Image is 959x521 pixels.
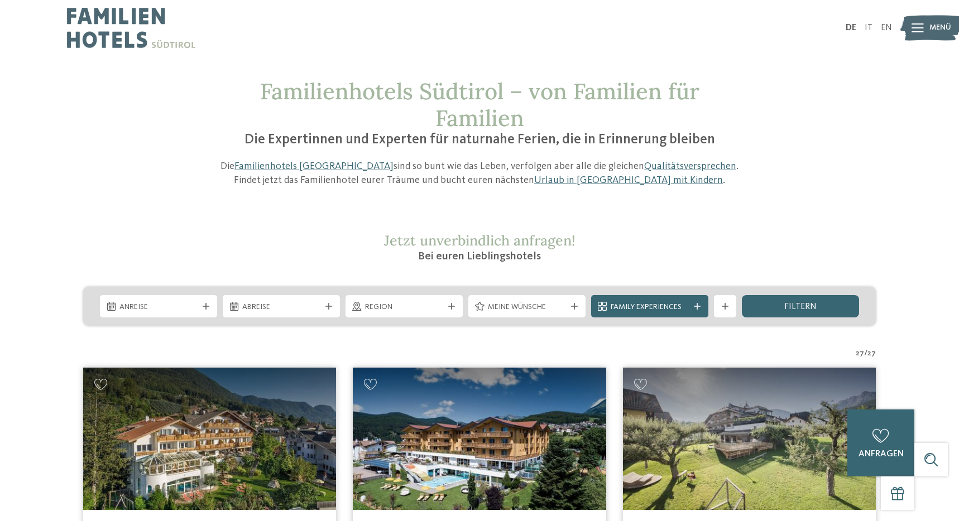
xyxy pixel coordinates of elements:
[488,302,566,313] span: Meine Wünsche
[353,368,606,510] img: Family Home Alpenhof ****
[784,302,817,311] span: filtern
[867,348,876,359] span: 27
[846,23,856,32] a: DE
[234,161,394,171] a: Familienhotels [GEOGRAPHIC_DATA]
[859,450,904,459] span: anfragen
[534,175,723,185] a: Urlaub in [GEOGRAPHIC_DATA] mit Kindern
[623,368,876,510] img: Familienhotels gesucht? Hier findet ihr die besten!
[847,409,914,476] a: anfragen
[83,368,336,510] img: Family Hotel Gutenberg ****
[365,302,443,313] span: Region
[244,133,715,147] span: Die Expertinnen und Experten für naturnahe Ferien, die in Erinnerung bleiben
[865,23,872,32] a: IT
[864,348,867,359] span: /
[242,302,320,313] span: Abreise
[611,302,689,313] span: Family Experiences
[119,302,198,313] span: Anreise
[418,251,541,262] span: Bei euren Lieblingshotels
[929,22,951,33] span: Menü
[881,23,892,32] a: EN
[856,348,864,359] span: 27
[214,160,745,187] p: Die sind so bunt wie das Leben, verfolgen aber alle die gleichen . Findet jetzt das Familienhotel...
[644,161,736,171] a: Qualitätsversprechen
[260,77,699,132] span: Familienhotels Südtirol – von Familien für Familien
[384,231,576,249] span: Jetzt unverbindlich anfragen!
